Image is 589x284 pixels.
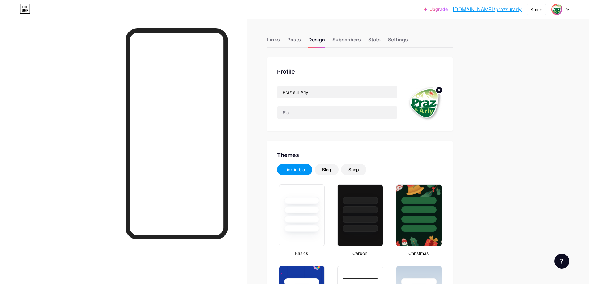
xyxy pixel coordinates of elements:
div: Link in bio [284,167,305,173]
div: Basics [277,250,326,256]
input: Name [277,86,397,98]
input: Bio [277,106,397,119]
div: Settings [388,36,408,47]
div: Stats [368,36,381,47]
div: Themes [277,151,443,159]
div: Links [267,36,280,47]
a: [DOMAIN_NAME]/prazsurarly [453,6,522,13]
div: Profile [277,67,443,76]
div: Christmas [394,250,443,256]
img: prazsurarly [407,86,443,121]
div: Carbon [335,250,384,256]
a: Upgrade [424,7,448,12]
div: Posts [287,36,301,47]
div: Shop [348,167,359,173]
img: prazsurarly [551,3,563,15]
div: Subscribers [332,36,361,47]
div: Share [531,6,542,13]
div: Design [308,36,325,47]
div: Blog [322,167,331,173]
